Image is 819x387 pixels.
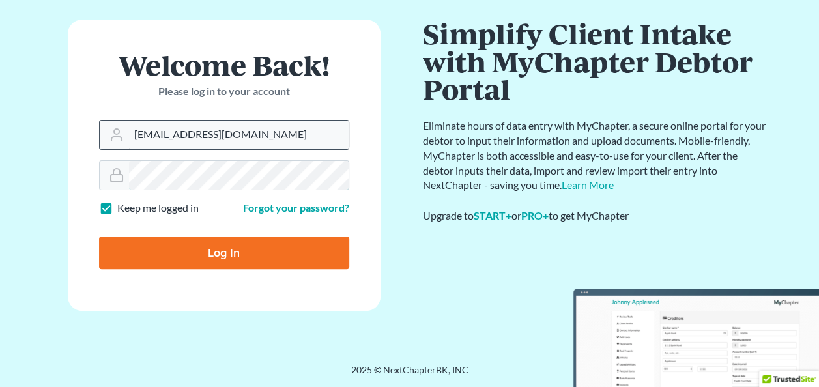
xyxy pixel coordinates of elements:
[474,209,511,222] a: START+
[117,201,199,216] label: Keep me logged in
[99,236,349,269] input: Log In
[562,179,614,191] a: Learn More
[423,20,768,103] h1: Simplify Client Intake with MyChapter Debtor Portal
[38,364,781,387] div: 2025 © NextChapterBK, INC
[423,208,768,223] div: Upgrade to or to get MyChapter
[99,51,349,79] h1: Welcome Back!
[129,121,349,149] input: Email Address
[521,209,549,222] a: PRO+
[423,119,768,193] p: Eliminate hours of data entry with MyChapter, a secure online portal for your debtor to input the...
[243,201,349,214] a: Forgot your password?
[99,84,349,99] p: Please log in to your account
